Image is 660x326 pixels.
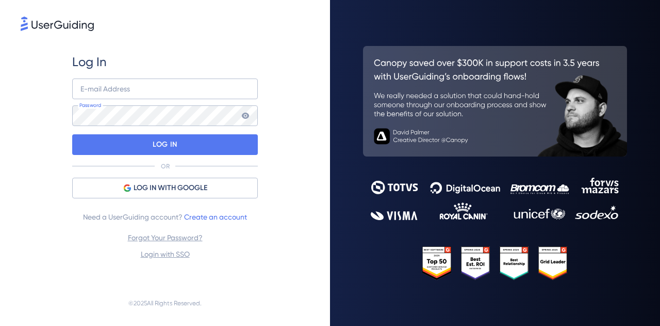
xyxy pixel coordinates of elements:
img: 9302ce2ac39453076f5bc0f2f2ca889b.svg [371,178,619,220]
p: LOG IN [153,136,177,153]
a: Create an account [184,213,247,221]
a: Forgot Your Password? [128,234,203,242]
p: OR [161,162,170,170]
input: example@company.com [72,79,258,99]
span: LOG IN WITH GOOGLE [134,182,207,194]
span: Log In [72,54,107,70]
span: © 2025 All Rights Reserved. [128,297,202,309]
a: Login with SSO [141,250,190,258]
span: Need a UserGuiding account? [83,211,247,223]
img: 8faab4ba6bc7696a72372aa768b0286c.svg [21,17,94,31]
img: 25303e33045975176eb484905ab012ff.svg [422,246,568,280]
img: 26c0aa7c25a843aed4baddd2b5e0fa68.svg [363,46,627,157]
